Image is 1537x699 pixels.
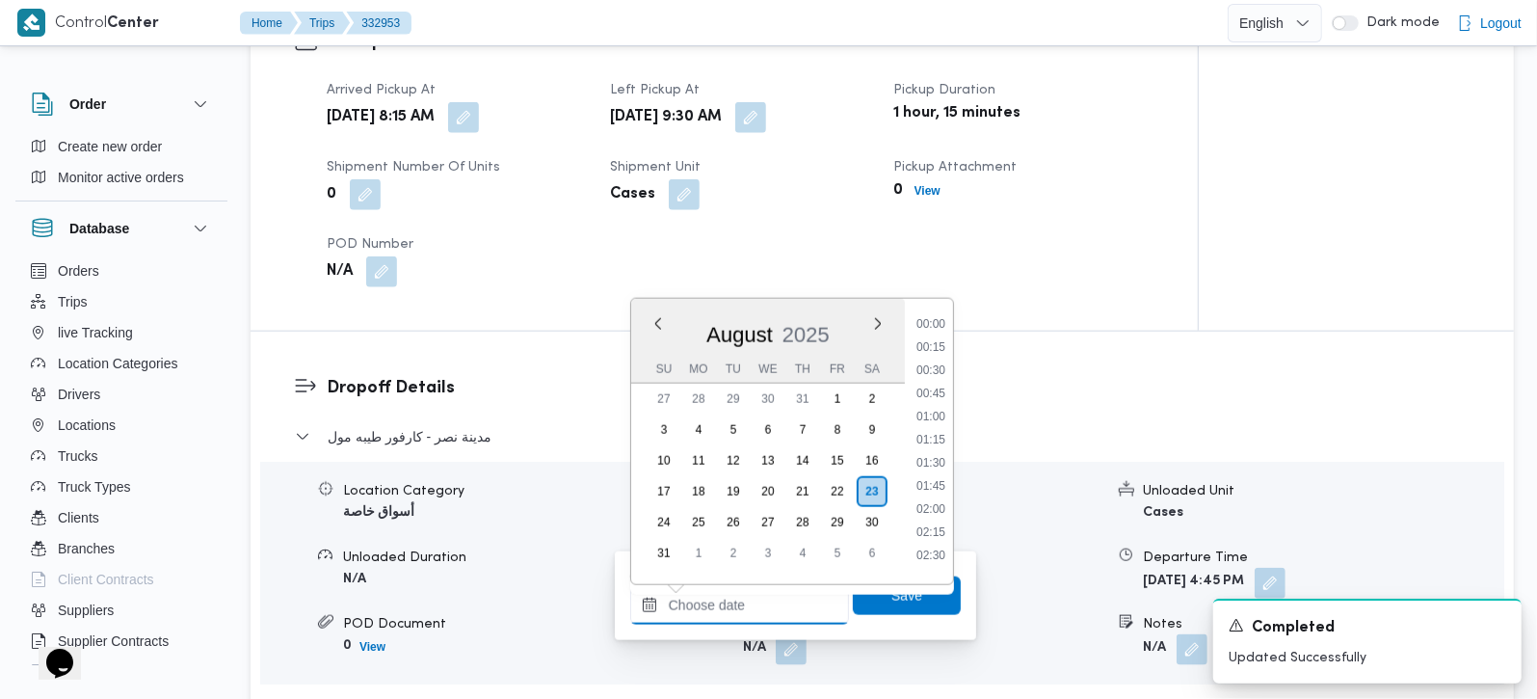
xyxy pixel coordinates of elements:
span: Trucks [58,444,97,468]
span: Shipment Unit [610,161,701,174]
button: Monitor active orders [23,162,220,193]
b: 0 [893,179,903,202]
button: Supplier Contracts [23,626,220,657]
div: day-19 [718,477,749,508]
button: Devices [23,657,220,687]
div: مدينة نصر - كارفور طيبه مول [260,462,1504,685]
b: N/A [343,573,366,585]
li: 02:15 [909,523,953,542]
div: day-21 [787,477,818,508]
span: Trips [58,290,88,313]
div: day-26 [718,508,749,539]
div: day-4 [683,416,714,446]
button: Next month [870,316,886,332]
div: day-6 [753,416,783,446]
span: Client Contracts [58,568,154,591]
div: day-29 [822,508,853,539]
div: day-2 [857,385,888,416]
li: 01:15 [909,430,953,449]
button: Trucks [23,441,220,471]
span: Monitor active orders [58,166,184,189]
span: Clients [58,506,99,529]
button: Home [240,12,298,35]
span: Drivers [58,383,100,406]
div: day-24 [649,508,679,539]
button: Trips [23,286,220,317]
div: Su [649,357,679,384]
span: Orders [58,259,99,282]
button: Create new order [23,131,220,162]
div: day-23 [857,477,888,508]
div: day-25 [683,508,714,539]
div: Sa [857,357,888,384]
span: 2025 [782,323,830,347]
div: Button. Open the month selector. August is currently selected. [705,322,774,348]
div: day-22 [822,477,853,508]
div: day-12 [718,446,749,477]
div: Unloaded Duration [343,548,702,568]
div: day-14 [787,446,818,477]
div: day-18 [683,477,714,508]
div: Database [15,255,227,673]
div: Order [15,131,227,201]
div: day-1 [822,385,853,416]
b: أسواق خاصة [343,506,414,519]
button: Clients [23,502,220,533]
span: Left Pickup At [610,84,700,96]
b: Center [107,16,159,31]
b: View [359,640,385,654]
b: 1 hour, 15 minutes [893,102,1020,125]
div: day-16 [857,446,888,477]
button: Drivers [23,379,220,410]
div: day-11 [683,446,714,477]
div: day-27 [753,508,783,539]
span: Create new order [58,135,162,158]
button: Branches [23,533,220,564]
p: Updated Successfully [1229,648,1506,668]
div: We [753,357,783,384]
button: live Tracking [23,317,220,348]
div: Notes [1144,614,1503,634]
div: day-1 [683,539,714,570]
span: Location Categories [58,352,178,375]
img: X8yXhbKr1z7QwAAAABJRU5ErkJggg== [17,9,45,37]
li: 01:45 [909,476,953,496]
span: Pickup Attachment [893,161,1017,174]
iframe: chat widget [19,622,81,680]
span: August [706,323,773,347]
li: 01:00 [909,407,953,426]
div: day-31 [787,385,818,416]
div: day-2 [718,539,749,570]
div: day-17 [649,477,679,508]
h3: Dropoff Details [327,375,1471,401]
div: Unloaded Unit [1144,481,1503,501]
span: Branches [58,537,115,560]
div: day-31 [649,539,679,570]
div: day-4 [787,539,818,570]
div: Notification [1229,616,1506,640]
button: Previous Month [650,316,666,332]
div: Button. Open the year selector. 2025 is currently selected. [782,322,831,348]
div: day-13 [753,446,783,477]
div: POD Document [343,614,702,634]
span: Devices [58,660,106,684]
input: Press the down key to enter a popover containing a calendar. Press the escape key to close the po... [630,586,849,625]
span: Suppliers [58,599,114,622]
li: 00:00 [909,314,953,334]
div: day-8 [822,416,853,446]
button: Logout [1449,4,1529,42]
div: Tu [718,357,749,384]
div: Fr [822,357,853,384]
b: N/A [327,260,353,283]
span: POD Number [327,238,413,251]
div: Mo [683,357,714,384]
div: Departure Time [1144,548,1503,568]
div: Location Category [343,481,702,501]
button: View [907,179,948,202]
b: [DATE] 4:45 PM [1144,576,1245,588]
div: day-9 [857,416,888,446]
b: [DATE] 9:30 AM [610,106,722,129]
div: Th [787,357,818,384]
span: Arrived Pickup At [327,84,436,96]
